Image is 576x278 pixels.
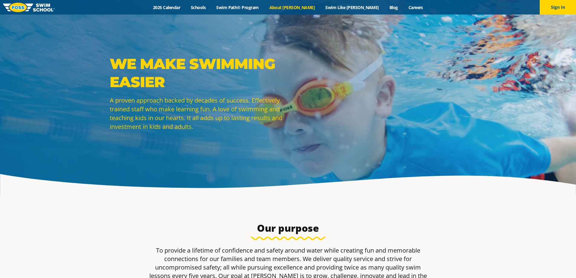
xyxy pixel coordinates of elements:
[186,5,211,10] a: Schools
[110,96,285,131] p: A proven approach backed by decades of success. Effectively trained staff who make learning fun. ...
[148,5,186,10] a: 2025 Calendar
[384,5,403,10] a: Blog
[145,222,431,234] h3: Our purpose
[3,3,55,12] img: FOSS Swim School Logo
[211,5,264,10] a: Swim Path® Program
[264,5,320,10] a: About [PERSON_NAME]
[110,55,285,91] p: WE MAKE SWIMMING EASIER
[403,5,428,10] a: Careers
[320,5,384,10] a: Swim Like [PERSON_NAME]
